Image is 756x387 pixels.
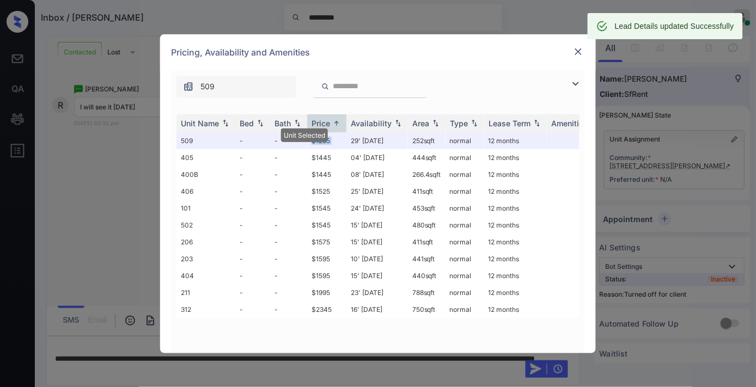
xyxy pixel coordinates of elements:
img: sorting [430,119,441,127]
img: sorting [255,119,266,127]
td: normal [446,301,484,318]
td: 12 months [484,250,547,267]
td: - [270,301,307,318]
img: sorting [469,119,480,127]
td: $1595 [307,250,346,267]
td: - [235,234,270,250]
td: - [270,183,307,200]
img: sorting [532,119,542,127]
td: 211 [176,284,235,301]
td: 15' [DATE] [346,267,408,284]
td: 12 months [484,166,547,183]
td: 440 sqft [408,267,446,284]
td: 453 sqft [408,200,446,217]
td: normal [446,200,484,217]
img: icon-zuma [569,77,582,90]
td: - [235,267,270,284]
td: 502 [176,217,235,234]
td: 04' [DATE] [346,149,408,166]
td: 312 [176,301,235,318]
div: Bath [275,119,291,128]
td: 400B [176,166,235,183]
td: 12 months [484,284,547,301]
td: 101 [176,200,235,217]
td: 406 [176,183,235,200]
td: 480 sqft [408,217,446,234]
td: 405 [176,149,235,166]
td: $1295 [307,132,346,149]
td: $1445 [307,166,346,183]
div: Type [450,119,468,128]
td: 12 months [484,183,547,200]
td: 15' [DATE] [346,234,408,250]
td: normal [446,284,484,301]
td: - [235,200,270,217]
img: sorting [292,119,303,127]
td: 206 [176,234,235,250]
td: 29' [DATE] [346,132,408,149]
span: 509 [200,81,215,93]
td: 411 sqft [408,234,446,250]
td: 411 sqft [408,183,446,200]
td: normal [446,132,484,149]
td: - [270,166,307,183]
td: - [270,284,307,301]
td: normal [446,234,484,250]
img: sorting [331,119,342,127]
td: 12 months [484,200,547,217]
td: $2345 [307,301,346,318]
td: $1445 [307,149,346,166]
td: 252 sqft [408,132,446,149]
div: Pricing, Availability and Amenities [160,34,596,70]
td: - [270,149,307,166]
td: - [235,284,270,301]
td: - [235,166,270,183]
div: Amenities [551,119,588,128]
td: 750 sqft [408,301,446,318]
td: normal [446,149,484,166]
td: 12 months [484,234,547,250]
td: normal [446,183,484,200]
td: - [235,132,270,149]
td: $1995 [307,284,346,301]
td: - [270,234,307,250]
div: Availability [351,119,392,128]
td: - [235,217,270,234]
td: - [235,301,270,318]
td: 509 [176,132,235,149]
img: icon-zuma [321,82,330,91]
td: 203 [176,250,235,267]
td: - [270,132,307,149]
td: normal [446,217,484,234]
td: 12 months [484,217,547,234]
td: 15' [DATE] [346,217,408,234]
td: - [270,250,307,267]
div: Lease Term [489,119,531,128]
td: 08' [DATE] [346,166,408,183]
td: 12 months [484,132,547,149]
td: 12 months [484,149,547,166]
td: - [235,183,270,200]
img: sorting [220,119,231,127]
td: - [270,200,307,217]
img: sorting [393,119,404,127]
td: $1575 [307,234,346,250]
td: - [270,267,307,284]
div: Bed [240,119,254,128]
td: 266.4 sqft [408,166,446,183]
div: Lead Details updated Successfully [615,16,734,36]
img: close [573,46,584,57]
td: - [235,250,270,267]
div: Area [412,119,429,128]
td: 10' [DATE] [346,250,408,267]
td: $1595 [307,267,346,284]
td: normal [446,166,484,183]
td: 25' [DATE] [346,183,408,200]
div: Unit Name [181,119,219,128]
div: Price [312,119,330,128]
td: - [235,149,270,166]
td: $1545 [307,200,346,217]
td: 12 months [484,301,547,318]
td: $1525 [307,183,346,200]
td: normal [446,250,484,267]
